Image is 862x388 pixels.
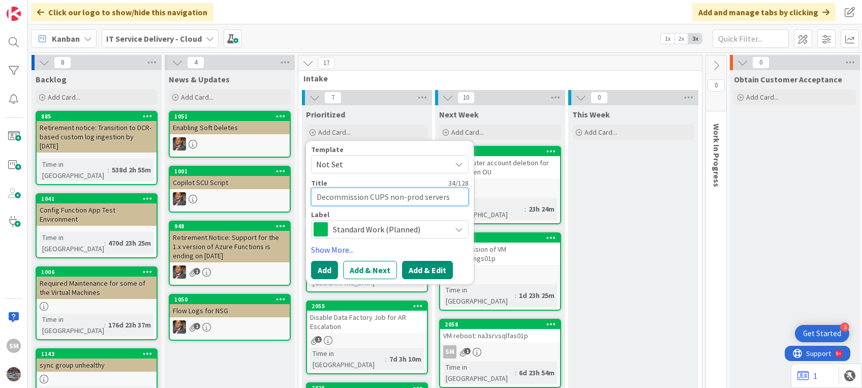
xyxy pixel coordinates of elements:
div: 1001 [170,167,290,176]
div: DP [170,192,290,205]
span: Prioritized [306,109,345,120]
div: DP [170,320,290,334]
span: 17 [318,57,335,69]
div: 23h 24m [526,203,557,215]
div: Click our logo to show/hide this navigation [31,3,213,21]
b: IT Service Delivery - Cloud [106,34,202,44]
div: 1050 [174,296,290,303]
div: 885Retirement notice: Transition to DCR-based custom log ingestion by [DATE] [37,112,157,153]
div: 2055Disable Data Factory Job for AR Escalation [307,302,427,333]
div: SM [7,339,21,353]
div: Retirement notice: Transition to DCR-based custom log ingestion by [DATE] [37,121,157,153]
div: 2069 [440,147,560,156]
div: Decommission of VM na3srvrimngs01p [440,243,560,265]
span: Backlog [36,74,67,84]
div: 1143 [37,349,157,359]
span: Support [21,2,46,14]
div: 1051Enabling Soft Deletes [170,112,290,134]
div: Flow Logs for NSG [170,304,290,317]
span: Not Set [316,158,443,171]
div: 2065Decommission of VM na3srvrimngs01p [440,233,560,265]
div: DP [170,137,290,151]
div: Copilot SCU Script [170,176,290,189]
div: 9+ [51,4,56,12]
div: Retirement Notice: Support for the 1.x version of Azure Functions is ending on [DATE] [170,231,290,262]
span: : [104,237,106,249]
span: 7 [324,92,342,104]
div: 176d 23h 37m [106,319,153,331]
div: Time in [GEOGRAPHIC_DATA] [443,198,525,220]
span: 0 [752,56,769,69]
span: Add Card... [584,128,617,137]
span: Add Card... [746,93,779,102]
div: Time in [GEOGRAPHIC_DATA] [443,362,515,384]
button: Add & Edit [402,261,453,279]
span: Add Card... [318,128,351,137]
span: 1 [315,336,322,343]
div: 905 computer account deletion for Test Kitchen OU [440,156,560,178]
div: Time in [GEOGRAPHIC_DATA] [443,284,515,307]
a: 1051Enabling Soft DeletesDP [169,111,291,158]
div: 1143 [41,350,157,357]
div: Time in [GEOGRAPHIC_DATA] [40,314,104,336]
button: Add & Next [343,261,397,279]
textarea: Decommission CUPS non-prod servers [311,188,469,206]
div: 2065 [445,234,560,242]
div: 948 [174,223,290,230]
div: Time in [GEOGRAPHIC_DATA] [310,348,385,370]
span: : [515,367,516,378]
div: 2069 [445,148,560,155]
span: : [525,203,526,215]
span: Label [311,211,329,218]
div: 1041 [37,194,157,203]
div: Time in [GEOGRAPHIC_DATA] [40,159,108,181]
span: Work In Progress [712,124,722,187]
span: 10 [457,92,475,104]
img: avatar [7,367,21,381]
span: Add Card... [48,93,80,102]
div: Enabling Soft Deletes [170,121,290,134]
span: 1 [194,268,200,275]
span: Template [311,146,344,153]
div: 1050 [170,295,290,304]
div: Get Started [803,329,841,339]
div: DP [170,265,290,279]
span: 2x [674,34,688,44]
img: Visit kanbanzone.com [7,7,21,21]
a: Show More... [311,244,469,256]
span: 8 [54,56,71,69]
div: Open Get Started checklist, remaining modules: 3 [795,325,849,342]
span: : [385,353,387,365]
div: 470d 23h 25m [106,237,153,249]
span: 1 [194,323,200,330]
div: 6d 23h 54m [516,367,557,378]
span: Standard Work (Planned) [333,222,446,236]
div: Time in [GEOGRAPHIC_DATA] [40,232,104,254]
div: 2055 [312,303,427,310]
span: This Week [572,109,610,120]
div: 1006Required Maintenance for some of the Virtual Machines [37,267,157,299]
div: 1051 [174,113,290,120]
span: 1x [661,34,674,44]
a: 1006Required Maintenance for some of the Virtual MachinesTime in [GEOGRAPHIC_DATA]:176d 23h 37m [36,266,158,340]
span: 1 [464,348,471,354]
div: Config Function App Test Environment [37,203,157,226]
span: Next Week [439,109,479,120]
div: sync group unhealthy [37,359,157,372]
div: 7d 3h 10m [387,353,424,365]
div: VM reboot: na3srvsqlfas01p [440,329,560,342]
a: 2069905 computer account deletion for Test Kitchen OUDSTime in [GEOGRAPHIC_DATA]:23h 24m [439,146,561,224]
div: 1d 23h 25m [516,290,557,301]
span: : [108,164,109,175]
div: 1050Flow Logs for NSG [170,295,290,317]
div: 885 [41,113,157,120]
div: 1001 [174,168,290,175]
img: DP [173,137,186,151]
a: 1 [797,370,817,382]
a: 948Retirement Notice: Support for the 1.x version of Azure Functions is ending on [DATE]DP [169,221,291,286]
span: : [104,319,106,331]
div: 2069905 computer account deletion for Test Kitchen OU [440,147,560,178]
div: 538d 2h 55m [109,164,153,175]
div: SM [443,345,456,359]
span: 0 [591,92,608,104]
